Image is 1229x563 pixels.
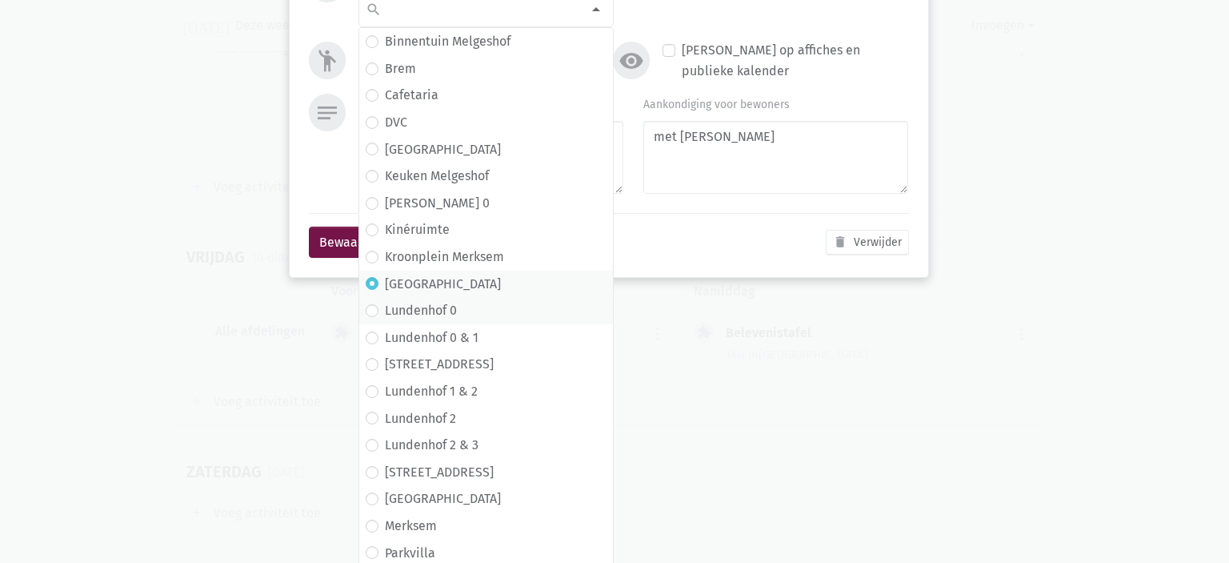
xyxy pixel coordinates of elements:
button: Bewaar [309,227,373,259]
label: [PERSON_NAME] op affiches en publieke kalender [682,40,908,81]
button: Verwijder [826,230,909,255]
label: Brem [385,58,416,79]
label: Lundenhof 2 & 3 [385,435,478,456]
label: Binnentuin Melgeshof [385,31,510,52]
label: Lundenhof 1 & 2 [385,381,478,402]
label: Merksem [385,516,437,537]
label: [GEOGRAPHIC_DATA] [385,274,501,295]
label: [GEOGRAPHIC_DATA] [385,139,501,160]
i: notes [314,100,340,126]
label: [GEOGRAPHIC_DATA] [385,489,501,509]
label: [PERSON_NAME] 0 [385,193,490,214]
label: DVC [385,112,407,133]
label: Kinéruimte [385,219,450,240]
label: Cafetaria [385,85,438,106]
i: visibility [619,48,644,74]
label: [STREET_ADDRESS] [385,462,494,483]
label: [STREET_ADDRESS] [385,354,494,375]
i: emoji_people [314,48,340,74]
label: Keuken Melgeshof [385,166,489,187]
label: Lundenhof 2 [385,408,456,429]
i: delete [833,235,847,249]
label: Kroonplein Merksem [385,247,504,267]
label: Lundenhof 0 & 1 [385,328,478,348]
label: Aankondiging voor bewoners [643,96,790,114]
label: Lundenhof 0 [385,300,457,321]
